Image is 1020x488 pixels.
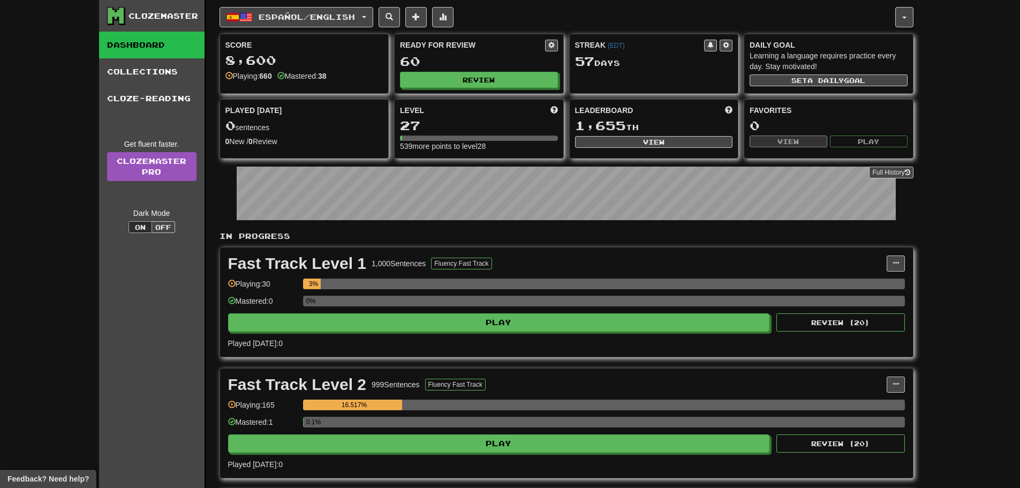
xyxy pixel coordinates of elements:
a: Collections [99,58,205,85]
strong: 660 [259,72,271,80]
strong: 38 [318,72,327,80]
span: Score more points to level up [550,105,558,116]
button: Review (20) [776,434,905,453]
div: Playing: 30 [228,279,298,296]
div: Favorites [750,105,908,116]
button: Full History [869,167,913,178]
div: 539 more points to level 28 [400,141,558,152]
div: 60 [400,55,558,68]
span: Played [DATE]: 0 [228,460,283,469]
span: Open feedback widget [7,474,89,484]
button: Fluency Fast Track [431,258,492,269]
div: sentences [225,119,383,133]
button: Fluency Fast Track [425,379,486,391]
button: Off [152,221,175,233]
div: Score [225,40,383,50]
button: More stats [432,7,454,27]
div: Daily Goal [750,40,908,50]
span: Played [DATE]: 0 [228,339,283,348]
strong: 0 [225,137,230,146]
span: 57 [575,54,594,69]
button: Search sentences [379,7,400,27]
a: Cloze-Reading [99,85,205,112]
button: On [129,221,152,233]
div: Mastered: 1 [228,417,298,434]
div: Playing: 165 [228,400,298,417]
div: 27 [400,119,558,132]
div: Playing: [225,71,272,81]
strong: 0 [248,137,253,146]
div: 0 [750,119,908,132]
button: View [575,136,733,148]
div: New / Review [225,136,383,147]
button: Review [400,72,558,88]
span: 1,655 [575,118,626,133]
div: Streak [575,40,705,50]
p: In Progress [220,231,913,242]
div: 8,600 [225,54,383,67]
div: Fast Track Level 2 [228,377,367,393]
button: Add sentence to collection [405,7,427,27]
div: Mastered: [277,71,327,81]
button: Review (20) [776,313,905,332]
span: Level [400,105,424,116]
span: 0 [225,118,236,133]
a: ClozemasterPro [107,152,197,181]
span: a daily [807,77,844,84]
button: Seta dailygoal [750,74,908,86]
div: Ready for Review [400,40,545,50]
div: Mastered: 0 [228,296,298,313]
div: Day s [575,55,733,69]
span: Leaderboard [575,105,633,116]
button: Español/English [220,7,373,27]
button: View [750,136,827,147]
div: 16.517% [306,400,402,410]
span: Español / English [259,12,355,21]
button: Play [228,313,770,332]
a: (EDT) [608,42,625,49]
div: Learning a language requires practice every day. Stay motivated! [750,50,908,72]
div: Clozemaster [129,11,198,21]
button: Play [830,136,908,147]
a: Dashboard [99,32,205,58]
div: th [575,119,733,133]
div: Fast Track Level 1 [228,256,367,272]
div: Get fluent faster. [107,139,197,149]
button: Play [228,434,770,453]
div: 3% [306,279,321,289]
div: 999 Sentences [372,379,420,390]
span: Played [DATE] [225,105,282,116]
div: 1,000 Sentences [372,258,426,269]
span: This week in points, UTC [725,105,732,116]
div: Dark Mode [107,208,197,219]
